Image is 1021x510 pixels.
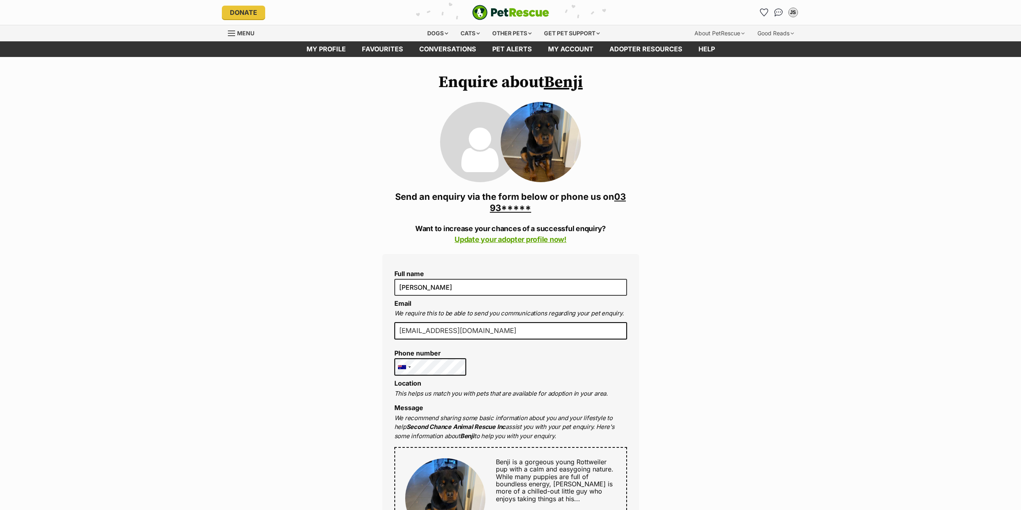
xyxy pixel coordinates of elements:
[422,25,454,41] div: Dogs
[789,8,797,16] div: JS
[472,5,549,20] img: logo-e224e6f780fb5917bec1dbf3a21bbac754714ae5b6737aabdf751b685950b380.svg
[394,299,411,307] label: Email
[689,25,750,41] div: About PetRescue
[394,270,627,277] label: Full name
[772,6,785,19] a: Conversations
[354,41,411,57] a: Favourites
[394,309,627,318] p: We require this to be able to send you communications regarding your pet enquiry.
[394,379,421,387] label: Location
[455,25,485,41] div: Cats
[601,41,690,57] a: Adopter resources
[487,25,537,41] div: Other pets
[394,404,423,412] label: Message
[774,8,783,16] img: chat-41dd97257d64d25036548639549fe6c8038ab92f7586957e7f3b1b290dea8141.svg
[455,235,566,244] a: Update your adopter profile now!
[298,41,354,57] a: My profile
[484,41,540,57] a: Pet alerts
[758,6,800,19] ul: Account quick links
[382,73,639,91] h1: Enquire about
[472,5,549,20] a: PetRescue
[406,423,506,431] strong: Second Chance Animal Rescue Inc
[411,41,484,57] a: conversations
[228,25,260,40] a: Menu
[538,25,605,41] div: Get pet support
[540,41,601,57] a: My account
[460,432,474,440] strong: Benji
[758,6,771,19] a: Favourites
[544,72,583,92] a: Benji
[394,279,627,296] input: E.g. Jimmy Chew
[382,223,639,245] p: Want to increase your chances of a successful enquiry?
[501,102,581,182] img: Benji
[690,41,723,57] a: Help
[394,414,627,441] p: We recommend sharing some basic information about you and your lifestyle to help assist you with ...
[394,389,627,398] p: This helps us match you with pets that are available for adoption in your area.
[496,458,613,503] span: Benji is a gorgeous young Rottweiler pup with a calm and easygoing nature. While many puppies are...
[237,30,254,37] span: Menu
[382,191,639,213] h3: Send an enquiry via the form below or phone us on
[394,349,467,357] label: Phone number
[787,6,800,19] button: My account
[752,25,800,41] div: Good Reads
[395,359,413,376] div: Australia: +61
[222,6,265,19] a: Donate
